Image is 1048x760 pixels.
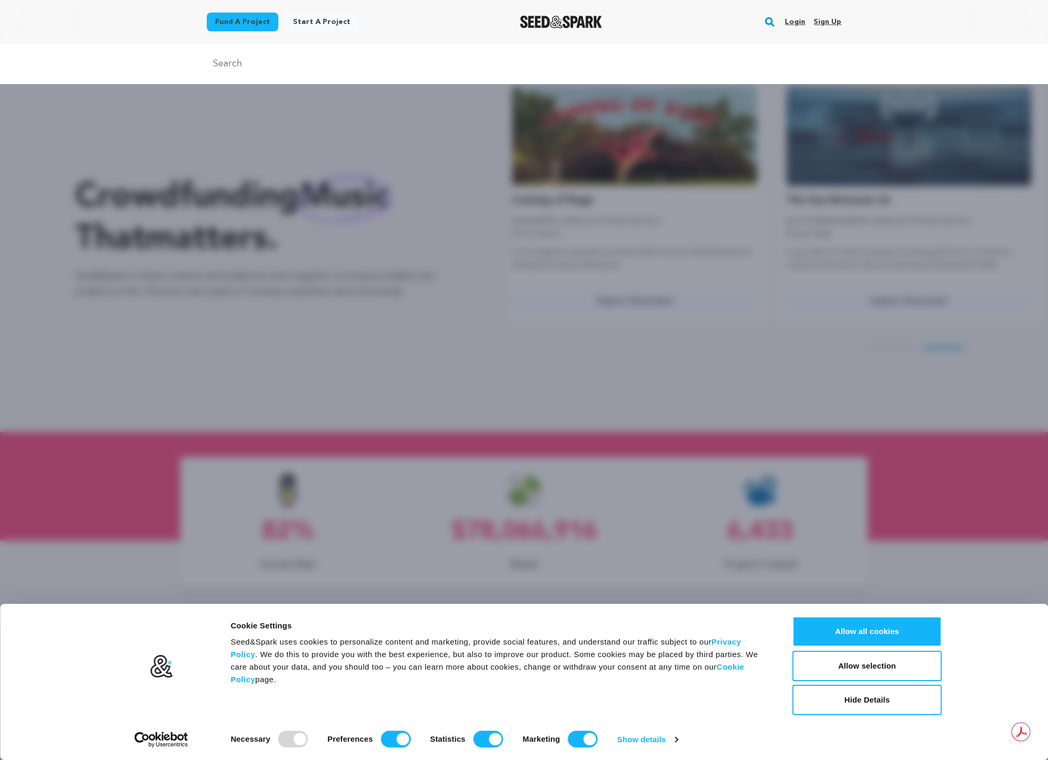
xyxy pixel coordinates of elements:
[115,732,207,747] a: Usercentrics Cookiebot - opens in a new window
[149,654,173,679] img: logo
[230,727,231,727] legend: Consent Selection
[207,13,278,31] a: Fund a project
[520,16,602,28] img: Seed&Spark Logo Dark Mode
[327,734,373,743] strong: Preferences
[231,734,270,743] strong: Necessary
[207,56,842,72] input: Search
[793,616,942,647] button: Allow all cookies
[785,14,805,30] a: Login
[231,619,769,632] div: Cookie Settings
[231,636,769,686] div: Seed&Spark uses cookies to personalize content and marketing, provide social features, and unders...
[793,651,942,681] button: Allow selection
[814,14,841,30] a: Sign up
[617,732,678,747] a: Show details
[793,685,942,715] button: Hide Details
[430,734,466,743] strong: Statistics
[285,13,359,31] a: Start a project
[520,16,602,28] a: Seed&Spark Homepage
[523,734,560,743] strong: Marketing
